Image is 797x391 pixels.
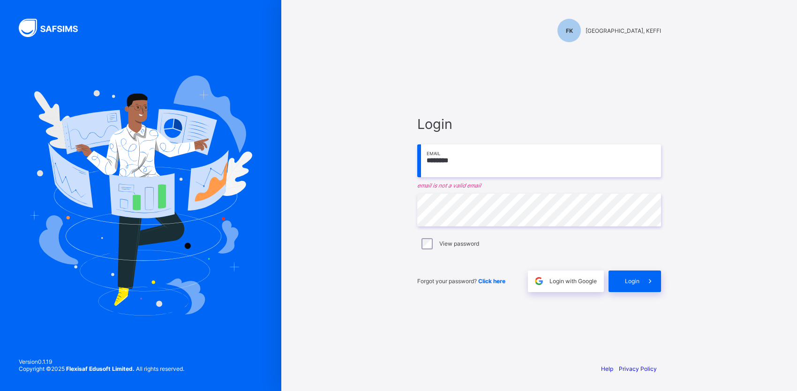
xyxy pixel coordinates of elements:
strong: Flexisaf Edusoft Limited. [66,365,135,372]
img: SAFSIMS Logo [19,19,89,37]
em: email is not a valid email [417,182,661,189]
span: Copyright © 2025 All rights reserved. [19,365,184,372]
span: Login [417,116,661,132]
img: google.396cfc9801f0270233282035f929180a.svg [534,276,544,286]
span: Version 0.1.19 [19,358,184,365]
img: Hero Image [29,75,252,316]
label: View password [439,240,479,247]
span: Login with Google [549,278,597,285]
span: Login [625,278,639,285]
a: Click here [478,278,505,285]
a: Help [601,365,613,372]
span: Forgot your password? [417,278,505,285]
span: FK [566,27,573,34]
a: Privacy Policy [619,365,657,372]
span: [GEOGRAPHIC_DATA], KEFFI [586,27,661,34]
